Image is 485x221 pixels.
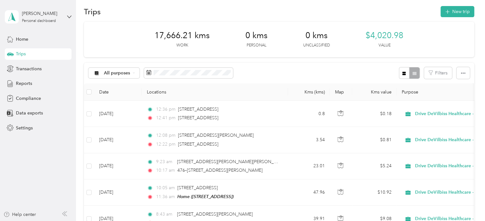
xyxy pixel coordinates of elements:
th: Date [94,83,142,101]
p: Personal [247,43,266,48]
span: Transactions [16,66,42,72]
span: Trips [16,51,26,57]
td: $0.81 [352,127,397,153]
span: [STREET_ADDRESS][PERSON_NAME] [178,133,254,138]
span: Drive DeVilbiss Healthcare - CAN [415,110,484,117]
p: Unclassified [303,43,330,48]
span: Drive DeVilbiss Healthcare - CAN [415,162,484,169]
span: 476–[STREET_ADDRESS][PERSON_NAME] [177,168,263,173]
td: [DATE] [94,127,142,153]
button: Filters [424,67,452,79]
td: 0.8 [288,101,330,127]
span: 11:36 am [156,193,174,200]
button: Help center [3,211,36,218]
td: $0.18 [352,101,397,127]
p: Work [176,43,188,48]
span: 10:05 am [156,184,174,191]
span: Drive DeVilbiss Healthcare - CAN [415,136,484,143]
td: [DATE] [94,153,142,179]
td: 3.54 [288,127,330,153]
span: Settings [16,125,33,131]
td: $10.92 [352,179,397,206]
h1: Trips [84,8,101,15]
div: Personal dashboard [22,19,56,23]
span: 9:23 am [156,158,174,165]
span: 0 kms [245,31,268,41]
span: 12:41 pm [156,114,175,121]
span: 12:22 pm [156,141,175,148]
span: 0 kms [305,31,328,41]
span: 8:43 am [156,211,174,218]
span: Home ([STREET_ADDRESS]) [177,194,234,199]
span: Reports [16,80,32,87]
th: Kms (kms) [288,83,330,101]
span: Home [16,36,28,43]
td: [DATE] [94,101,142,127]
td: 47.96 [288,179,330,206]
span: 12:08 pm [156,132,175,139]
iframe: Everlance-gr Chat Button Frame [449,185,485,221]
th: Map [330,83,352,101]
span: Data exports [16,110,43,116]
span: Compliance [16,95,41,102]
div: [PERSON_NAME] [22,10,62,17]
button: New trip [441,6,474,17]
span: $4,020.98 [365,31,403,41]
td: 23.01 [288,153,330,179]
span: [STREET_ADDRESS] [177,185,218,190]
span: 10:17 am [156,167,174,174]
p: Value [379,43,391,48]
span: 12:36 pm [156,106,175,113]
span: All purposes [104,71,130,75]
span: [STREET_ADDRESS][PERSON_NAME][PERSON_NAME] [177,159,288,164]
span: [STREET_ADDRESS] [178,107,218,112]
span: Drive DeVilbiss Healthcare - CAN [415,189,484,196]
span: [STREET_ADDRESS] [178,142,218,147]
td: $5.24 [352,153,397,179]
span: 17,666.21 kms [154,31,210,41]
span: [STREET_ADDRESS] [178,115,218,121]
th: Kms value [352,83,397,101]
td: [DATE] [94,179,142,206]
th: Locations [142,83,288,101]
span: [STREET_ADDRESS][PERSON_NAME] [177,211,253,217]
